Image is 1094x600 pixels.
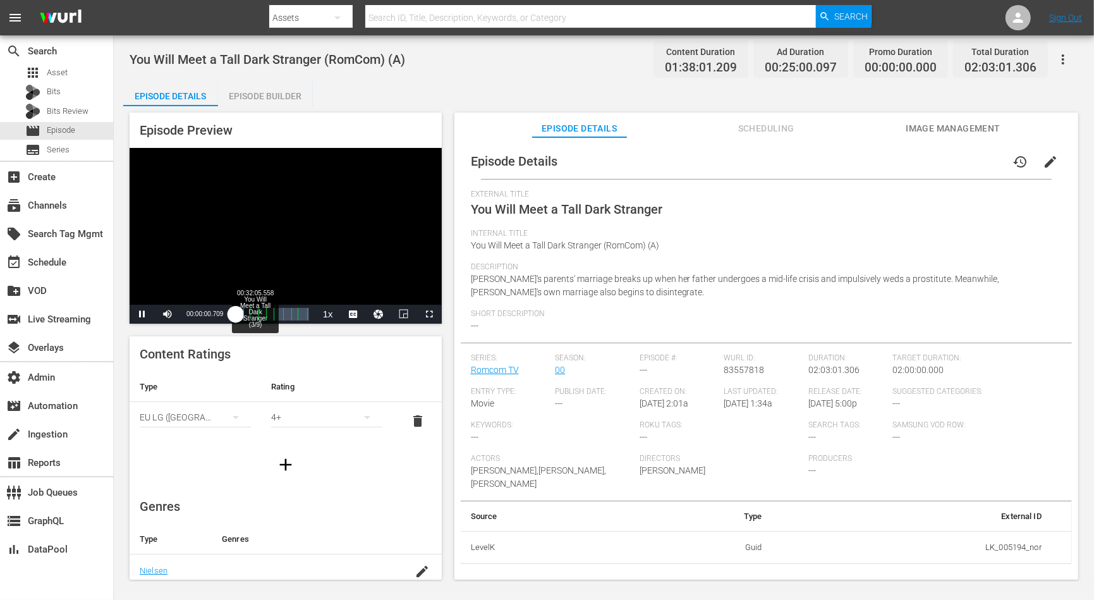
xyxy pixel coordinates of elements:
[212,524,403,554] th: Genres
[461,501,632,532] th: Source
[471,262,1055,272] span: Description
[123,81,218,106] button: Episode Details
[471,398,494,408] span: Movie
[808,465,816,475] span: ---
[532,121,627,137] span: Episode Details
[130,372,261,402] th: Type
[724,365,764,375] span: 83557818
[892,432,900,442] span: ---
[665,61,737,75] span: 01:38:01.209
[892,398,900,408] span: ---
[765,43,837,61] div: Ad Duration
[236,308,308,321] div: Progress Bar
[461,531,632,564] th: LevelK
[1012,154,1028,169] span: history
[271,400,382,435] div: 4+
[6,427,21,442] span: Ingestion
[47,144,70,156] span: Series
[808,353,887,364] span: Duration:
[47,105,88,118] span: Bits Review
[665,43,737,61] div: Content Duration
[6,340,21,355] span: Overlays
[403,406,433,436] button: delete
[816,5,872,28] button: Search
[471,321,478,331] span: ---
[140,499,180,514] span: Genres
[130,524,212,554] th: Type
[892,420,971,431] span: Samsung VOD Row:
[140,346,231,362] span: Content Ratings
[471,190,1055,200] span: External Title
[808,387,887,397] span: Release Date:
[218,81,313,111] div: Episode Builder
[261,372,392,402] th: Rating
[640,398,688,408] span: [DATE] 2:01a
[471,420,633,431] span: Keywords:
[8,10,23,25] span: menu
[808,432,816,442] span: ---
[471,202,662,217] span: You Will Meet a Tall Dark Stranger
[25,85,40,100] div: Bits
[130,372,442,441] table: simple table
[834,5,868,28] span: Search
[25,65,40,80] span: Asset
[140,123,233,138] span: Episode Preview
[140,566,167,575] a: Nielsen
[6,169,21,185] span: Create
[631,531,772,564] td: Guid
[808,454,971,464] span: Producers
[25,123,40,138] span: Episode
[772,531,1052,564] td: LK_005194_nor
[724,387,802,397] span: Last Updated:
[471,465,606,489] span: [PERSON_NAME],[PERSON_NAME],[PERSON_NAME]
[808,398,857,408] span: [DATE] 5:00p
[130,148,442,324] div: Video Player
[6,198,21,213] span: Channels
[471,240,659,250] span: You Will Meet a Tall Dark Stranger (RomCom) (A)
[865,61,937,75] span: 00:00:00.000
[410,413,425,429] span: delete
[25,104,40,119] div: Bits Review
[808,365,860,375] span: 02:03:01.306
[471,387,549,397] span: Entry Type:
[892,365,944,375] span: 02:00:00.000
[555,387,633,397] span: Publish Date:
[6,283,21,298] span: VOD
[123,81,218,111] div: Episode Details
[471,432,478,442] span: ---
[6,542,21,557] span: DataPool
[6,455,21,470] span: Reports
[471,353,549,364] span: Series:
[471,365,519,375] a: Romcom TV
[724,398,772,408] span: [DATE] 1:34a
[6,398,21,413] span: Automation
[155,305,180,324] button: Mute
[6,485,21,500] span: Job Queues
[640,420,802,431] span: Roku Tags:
[6,44,21,59] span: Search
[964,43,1036,61] div: Total Duration
[1049,13,1082,23] a: Sign Out
[906,121,1000,137] span: Image Management
[471,274,1000,297] span: [PERSON_NAME]'s parents' marriage breaks up when her father undergoes a mid-life crisis and impul...
[25,142,40,157] span: Series
[555,398,562,408] span: ---
[391,305,416,324] button: Picture-in-Picture
[640,432,647,442] span: ---
[640,365,647,375] span: ---
[640,454,802,464] span: Directors
[772,501,1052,532] th: External ID
[1035,147,1066,177] button: edit
[6,370,21,385] span: Admin
[555,365,565,375] a: 00
[218,81,313,106] button: Episode Builder
[6,312,21,327] span: Live Streaming
[724,353,802,364] span: Wurl ID:
[30,3,91,33] img: ans4CAIJ8jUAAAAAAAAAAAAAAAAAAAAAAAAgQb4GAAAAAAAAAAAAAAAAAAAAAAAAJMjXAAAAAAAAAAAAAAAAAAAAAAAAgAT5G...
[471,154,557,169] span: Episode Details
[640,387,718,397] span: Created On:
[130,52,405,67] span: You Will Meet a Tall Dark Stranger (RomCom) (A)
[461,501,1072,565] table: simple table
[47,66,68,79] span: Asset
[471,454,633,464] span: Actors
